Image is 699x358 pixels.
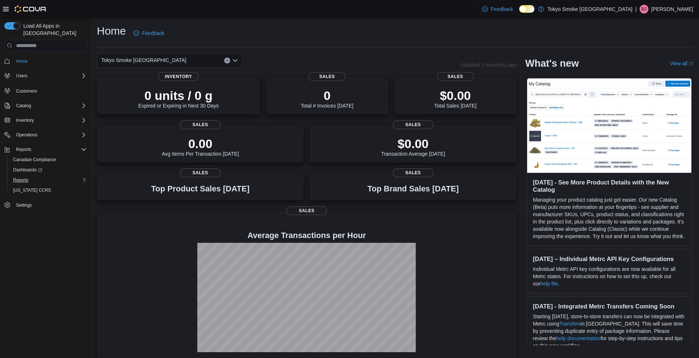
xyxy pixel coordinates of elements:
button: Inventory [13,116,37,125]
span: Customers [13,86,87,95]
p: [PERSON_NAME] [651,5,693,13]
p: Updated 1 minute(s) ago [461,62,517,68]
span: Inventory [16,117,34,123]
span: Feedback [491,5,513,13]
button: Reports [1,144,90,155]
p: $0.00 [434,88,477,103]
button: Open list of options [232,58,238,63]
button: Reports [7,175,90,185]
p: | [635,5,637,13]
div: Bhavik Jogee [640,5,648,13]
span: Reports [13,177,28,183]
span: Sales [309,72,345,81]
img: Cova [15,5,47,13]
span: Dashboards [10,166,87,174]
div: Total # Invoices [DATE] [301,88,353,109]
a: View allExternal link [670,61,693,66]
button: Operations [1,130,90,140]
input: Dark Mode [519,5,534,13]
span: Sales [286,206,327,215]
h3: [DATE] - See More Product Details with the New Catalog [533,179,686,193]
nav: Complex example [4,53,87,229]
span: Settings [13,201,87,210]
span: Users [13,71,87,80]
span: Load All Apps in [GEOGRAPHIC_DATA] [20,22,87,37]
button: Settings [1,200,90,210]
div: Expired or Expiring in Next 30 Days [138,88,219,109]
span: Catalog [13,101,87,110]
span: Operations [13,131,87,139]
span: Sales [180,168,221,177]
span: Operations [16,132,37,138]
span: [US_STATE] CCRS [13,187,51,193]
p: 0 units / 0 g [138,88,219,103]
span: Reports [10,176,87,184]
a: Canadian Compliance [10,155,59,164]
h3: [DATE] - Integrated Metrc Transfers Coming Soon [533,303,686,310]
p: 0 [301,88,353,103]
span: Sales [393,120,434,129]
span: Feedback [142,30,164,37]
span: Sales [393,168,434,177]
span: Sales [180,120,221,129]
span: Dashboards [13,167,42,173]
button: Clear input [224,58,230,63]
span: Catalog [16,103,31,109]
p: Starting [DATE], store-to-store transfers can now be integrated with Metrc using in [GEOGRAPHIC_D... [533,313,686,349]
p: $0.00 [381,136,445,151]
p: 0.00 [162,136,239,151]
button: Home [1,56,90,66]
a: [US_STATE] CCRS [10,186,54,195]
div: Avg Items Per Transaction [DATE] [162,136,239,157]
span: Reports [16,147,31,152]
a: Settings [13,201,35,210]
h1: Home [97,24,126,38]
button: Users [1,71,90,81]
h2: What's new [525,58,579,69]
span: Tokyo Smoke [GEOGRAPHIC_DATA] [101,56,186,65]
span: Inventory [13,116,87,125]
button: Inventory [1,115,90,125]
p: Individual Metrc API key configurations are now available for all Metrc states. For instructions ... [533,265,686,287]
button: Operations [13,131,40,139]
span: Home [16,58,28,64]
a: Dashboards [7,165,90,175]
span: Home [13,57,87,66]
button: Customers [1,85,90,96]
a: help documentation [556,335,601,341]
span: Reports [13,145,87,154]
svg: External link [689,62,693,66]
span: Settings [16,202,32,208]
h3: Top Brand Sales [DATE] [367,184,459,193]
p: Managing your product catalog just got easier. Our new Catalog (Beta) puts more information at yo... [533,196,686,240]
span: Sales [437,72,474,81]
a: Reports [10,176,31,184]
button: Catalog [13,101,34,110]
button: Users [13,71,30,80]
h3: [DATE] – Individual Metrc API Key Configurations [533,255,686,262]
span: Canadian Compliance [13,157,56,163]
button: [US_STATE] CCRS [7,185,90,195]
span: Washington CCRS [10,186,87,195]
a: Feedback [130,26,167,40]
div: Total Sales [DATE] [434,88,477,109]
p: Tokyo Smoke [GEOGRAPHIC_DATA] [548,5,633,13]
a: Transfers [559,321,581,327]
button: Catalog [1,101,90,111]
button: Reports [13,145,34,154]
a: Dashboards [10,166,45,174]
span: Canadian Compliance [10,155,87,164]
a: Customers [13,87,40,96]
h3: Top Product Sales [DATE] [151,184,249,193]
span: BJ [641,5,647,13]
span: Inventory [158,72,199,81]
h4: Average Transactions per Hour [103,231,511,240]
span: Users [16,73,27,79]
a: help file [540,281,558,287]
a: Feedback [479,2,516,16]
a: Home [13,57,31,66]
span: Customers [16,88,37,94]
button: Canadian Compliance [7,155,90,165]
div: Transaction Average [DATE] [381,136,445,157]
